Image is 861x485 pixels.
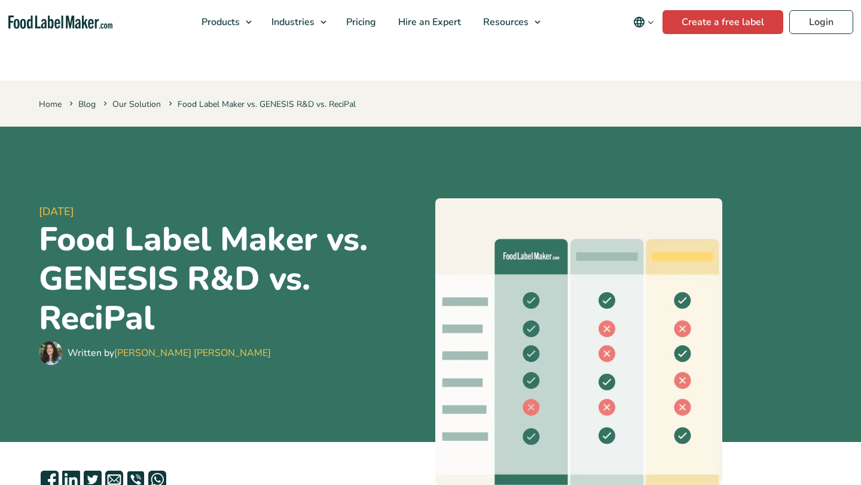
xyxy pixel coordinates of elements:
a: Home [39,99,62,110]
span: Food Label Maker vs. GENESIS R&D vs. ReciPal [166,99,356,110]
img: Maria Abi Hanna - Food Label Maker [39,341,63,365]
a: Food Label Maker homepage [8,16,112,29]
span: [DATE] [39,204,426,220]
span: Products [198,16,241,29]
a: [PERSON_NAME] [PERSON_NAME] [114,346,271,360]
span: Resources [480,16,530,29]
span: Pricing [343,16,377,29]
button: Change language [625,10,662,34]
span: Hire an Expert [395,16,462,29]
div: Written by [68,346,271,360]
h1: Food Label Maker vs. GENESIS R&D vs. ReciPal [39,220,426,338]
a: Our Solution [112,99,161,110]
span: Industries [268,16,316,29]
a: Blog [78,99,96,110]
a: Login [789,10,853,34]
a: Create a free label [662,10,783,34]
